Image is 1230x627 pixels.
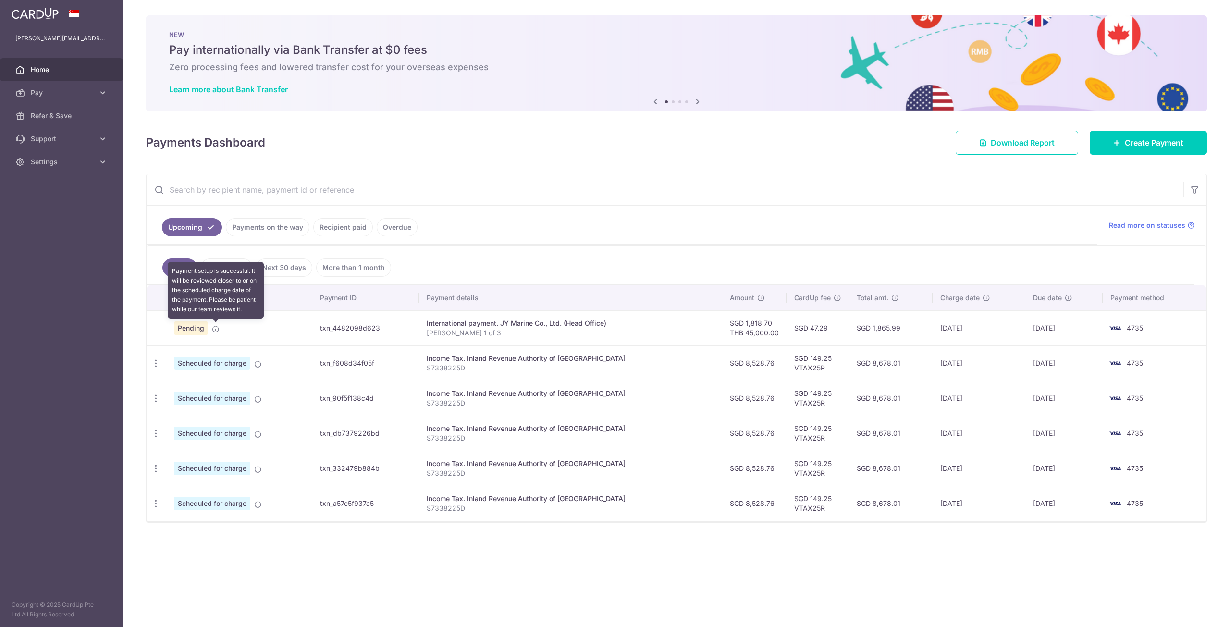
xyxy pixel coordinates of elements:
[174,462,250,475] span: Scheduled for charge
[174,427,250,440] span: Scheduled for charge
[312,416,419,451] td: txn_db7379226bd
[1106,498,1125,509] img: Bank Card
[1127,394,1143,402] span: 4735
[722,345,787,381] td: SGD 8,528.76
[377,218,418,236] a: Overdue
[162,218,222,236] a: Upcoming
[787,486,849,521] td: SGD 149.25 VTAX25R
[427,398,714,408] p: S7338225D
[787,310,849,345] td: SGD 47.29
[933,451,1025,486] td: [DATE]
[312,345,419,381] td: txn_f608d34f05f
[857,293,888,303] span: Total amt.
[787,381,849,416] td: SGD 149.25 VTAX25R
[1127,324,1143,332] span: 4735
[174,357,250,370] span: Scheduled for charge
[1025,345,1103,381] td: [DATE]
[427,504,714,513] p: S7338225D
[427,494,714,504] div: Income Tax. Inland Revenue Authority of [GEOGRAPHIC_DATA]
[226,218,309,236] a: Payments on the way
[933,486,1025,521] td: [DATE]
[1109,221,1195,230] a: Read more on statuses
[168,262,264,319] div: Payment setup is successful. It will be reviewed closer to or on the scheduled charge date of the...
[940,293,980,303] span: Charge date
[427,328,714,338] p: [PERSON_NAME] 1 of 3
[1025,310,1103,345] td: [DATE]
[256,258,312,277] a: Next 30 days
[427,354,714,363] div: Income Tax. Inland Revenue Authority of [GEOGRAPHIC_DATA]
[312,310,419,345] td: txn_4482098d623
[1090,131,1207,155] a: Create Payment
[427,319,714,328] div: International payment. JY Marine Co., Ltd. (Head Office)
[933,310,1025,345] td: [DATE]
[427,433,714,443] p: S7338225D
[31,111,94,121] span: Refer & Save
[12,8,59,19] img: CardUp
[1025,416,1103,451] td: [DATE]
[956,131,1078,155] a: Download Report
[316,258,391,277] a: More than 1 month
[174,497,250,510] span: Scheduled for charge
[427,363,714,373] p: S7338225D
[1106,322,1125,334] img: Bank Card
[730,293,754,303] span: Amount
[1025,381,1103,416] td: [DATE]
[1106,463,1125,474] img: Bank Card
[1106,357,1125,369] img: Bank Card
[15,34,108,43] p: [PERSON_NAME][EMAIL_ADDRESS][PERSON_NAME][DOMAIN_NAME]
[313,218,373,236] a: Recipient paid
[849,381,933,416] td: SGD 8,678.01
[849,451,933,486] td: SGD 8,678.01
[722,310,787,345] td: SGD 1,818.70 THB 45,000.00
[169,42,1184,58] h5: Pay internationally via Bank Transfer at $0 fees
[146,134,265,151] h4: Payments Dashboard
[169,61,1184,73] h6: Zero processing fees and lowered transfer cost for your overseas expenses
[419,285,722,310] th: Payment details
[427,468,714,478] p: S7338225D
[722,416,787,451] td: SGD 8,528.76
[787,345,849,381] td: SGD 149.25 VTAX25R
[169,85,288,94] a: Learn more about Bank Transfer
[1033,293,1062,303] span: Due date
[1106,393,1125,404] img: Bank Card
[169,31,1184,38] p: NEW
[849,310,933,345] td: SGD 1,865.99
[722,381,787,416] td: SGD 8,528.76
[174,321,208,335] span: Pending
[722,451,787,486] td: SGD 8,528.76
[1127,429,1143,437] span: 4735
[1109,221,1185,230] span: Read more on statuses
[427,424,714,433] div: Income Tax. Inland Revenue Authority of [GEOGRAPHIC_DATA]
[312,451,419,486] td: txn_332479b884b
[31,157,94,167] span: Settings
[849,345,933,381] td: SGD 8,678.01
[146,15,1207,111] img: Bank transfer banner
[933,381,1025,416] td: [DATE]
[147,174,1183,205] input: Search by recipient name, payment id or reference
[162,258,197,277] a: All
[312,486,419,521] td: txn_a57c5f937a5
[1106,428,1125,439] img: Bank Card
[312,285,419,310] th: Payment ID
[794,293,831,303] span: CardUp fee
[1125,137,1183,148] span: Create Payment
[31,88,94,98] span: Pay
[1127,464,1143,472] span: 4735
[174,392,250,405] span: Scheduled for charge
[312,381,419,416] td: txn_90f5f138c4d
[849,486,933,521] td: SGD 8,678.01
[1127,499,1143,507] span: 4735
[1025,486,1103,521] td: [DATE]
[31,65,94,74] span: Home
[787,416,849,451] td: SGD 149.25 VTAX25R
[933,416,1025,451] td: [DATE]
[427,459,714,468] div: Income Tax. Inland Revenue Authority of [GEOGRAPHIC_DATA]
[1025,451,1103,486] td: [DATE]
[933,345,1025,381] td: [DATE]
[722,486,787,521] td: SGD 8,528.76
[31,134,94,144] span: Support
[849,416,933,451] td: SGD 8,678.01
[1103,285,1206,310] th: Payment method
[1127,359,1143,367] span: 4735
[427,389,714,398] div: Income Tax. Inland Revenue Authority of [GEOGRAPHIC_DATA]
